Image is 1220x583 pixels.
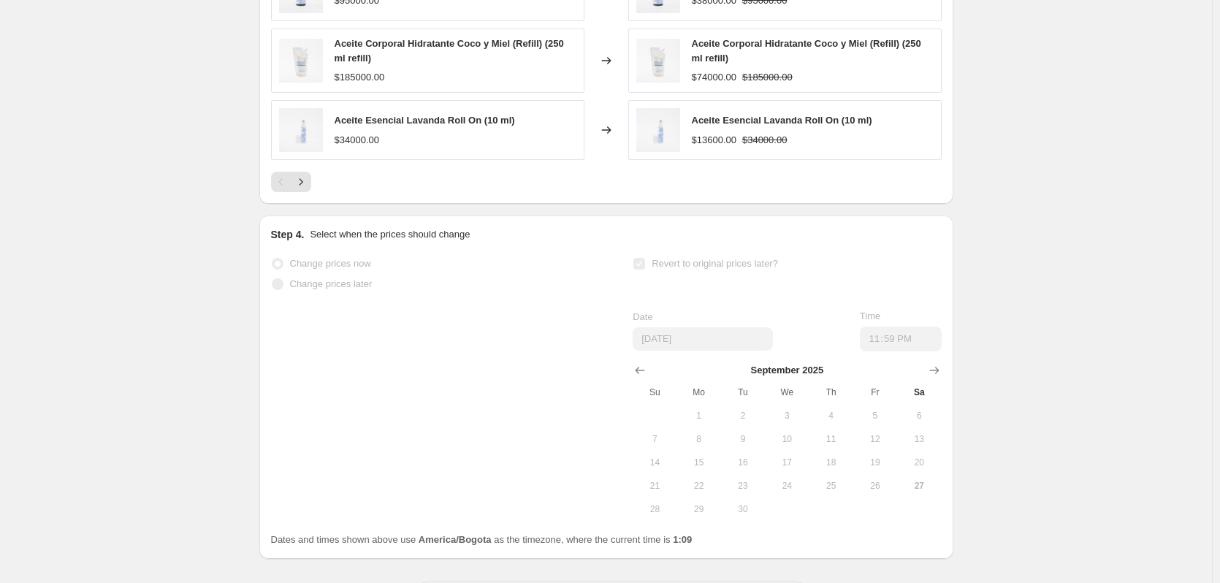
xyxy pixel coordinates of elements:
[335,115,515,126] span: Aceite Esencial Lavanda Roll On (10 ml)
[279,108,323,152] img: ACEITEESENCIALLAVANDA_10B_80x.jpg
[290,278,373,289] span: Change prices later
[683,457,715,468] span: 15
[633,498,676,521] button: Sunday September 28 2025
[630,360,650,381] button: Show previous month, August 2025
[652,258,778,269] span: Revert to original prices later?
[853,451,897,474] button: Friday September 19 2025
[809,381,853,404] th: Thursday
[279,39,323,83] img: ACEITE-CORPORAL-COCO-_-MIEL-250B_80x.jpg
[742,70,793,85] strike: $185000.00
[742,133,787,148] strike: $34000.00
[765,451,809,474] button: Wednesday September 17 2025
[903,410,935,422] span: 6
[765,427,809,451] button: Wednesday September 10 2025
[815,410,847,422] span: 4
[903,480,935,492] span: 27
[809,474,853,498] button: Thursday September 25 2025
[677,404,721,427] button: Monday September 1 2025
[860,310,880,321] span: Time
[673,534,692,545] b: 1:09
[677,427,721,451] button: Monday September 8 2025
[859,480,891,492] span: 26
[815,480,847,492] span: 25
[853,474,897,498] button: Friday September 26 2025
[721,427,765,451] button: Tuesday September 9 2025
[633,381,676,404] th: Sunday
[335,133,379,148] div: $34000.00
[859,386,891,398] span: Fr
[771,480,803,492] span: 24
[633,311,652,322] span: Date
[636,108,680,152] img: ACEITEESENCIALLAVANDA_10B_80x.jpg
[633,327,773,351] input: 9/27/2025
[809,404,853,427] button: Thursday September 4 2025
[335,70,385,85] div: $185000.00
[815,457,847,468] span: 18
[677,498,721,521] button: Monday September 29 2025
[859,433,891,445] span: 12
[903,433,935,445] span: 13
[815,386,847,398] span: Th
[310,227,470,242] p: Select when the prices should change
[692,115,872,126] span: Aceite Esencial Lavanda Roll On (10 ml)
[771,410,803,422] span: 3
[683,480,715,492] span: 22
[683,433,715,445] span: 8
[727,457,759,468] span: 16
[860,327,942,351] input: 12:00
[271,534,693,545] span: Dates and times shown above use as the timezone, where the current time is
[853,404,897,427] button: Friday September 5 2025
[897,381,941,404] th: Saturday
[897,404,941,427] button: Saturday September 6 2025
[692,133,736,148] div: $13600.00
[291,172,311,192] button: Next
[290,258,371,269] span: Change prices now
[692,38,921,64] span: Aceite Corporal Hidratante Coco y Miel (Refill) (250 ml refill)
[683,503,715,515] span: 29
[683,410,715,422] span: 1
[636,39,680,83] img: ACEITE-CORPORAL-COCO-_-MIEL-250B_80x.jpg
[809,427,853,451] button: Thursday September 11 2025
[638,457,671,468] span: 14
[727,480,759,492] span: 23
[638,433,671,445] span: 7
[903,386,935,398] span: Sa
[721,451,765,474] button: Tuesday September 16 2025
[419,534,492,545] b: America/Bogota
[683,386,715,398] span: Mo
[638,386,671,398] span: Su
[727,433,759,445] span: 9
[692,70,736,85] div: $74000.00
[809,451,853,474] button: Thursday September 18 2025
[771,386,803,398] span: We
[727,410,759,422] span: 2
[727,386,759,398] span: Tu
[765,381,809,404] th: Wednesday
[771,457,803,468] span: 17
[271,172,311,192] nav: Pagination
[903,457,935,468] span: 20
[633,451,676,474] button: Sunday September 14 2025
[897,451,941,474] button: Saturday September 20 2025
[815,433,847,445] span: 11
[638,480,671,492] span: 21
[677,474,721,498] button: Monday September 22 2025
[677,451,721,474] button: Monday September 15 2025
[765,474,809,498] button: Wednesday September 24 2025
[633,427,676,451] button: Sunday September 7 2025
[721,404,765,427] button: Tuesday September 2 2025
[721,498,765,521] button: Tuesday September 30 2025
[721,474,765,498] button: Tuesday September 23 2025
[335,38,564,64] span: Aceite Corporal Hidratante Coco y Miel (Refill) (250 ml refill)
[677,381,721,404] th: Monday
[859,457,891,468] span: 19
[897,427,941,451] button: Saturday September 13 2025
[771,433,803,445] span: 10
[638,503,671,515] span: 28
[859,410,891,422] span: 5
[727,503,759,515] span: 30
[924,360,945,381] button: Show next month, October 2025
[271,227,305,242] h2: Step 4.
[853,381,897,404] th: Friday
[897,474,941,498] button: Today Saturday September 27 2025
